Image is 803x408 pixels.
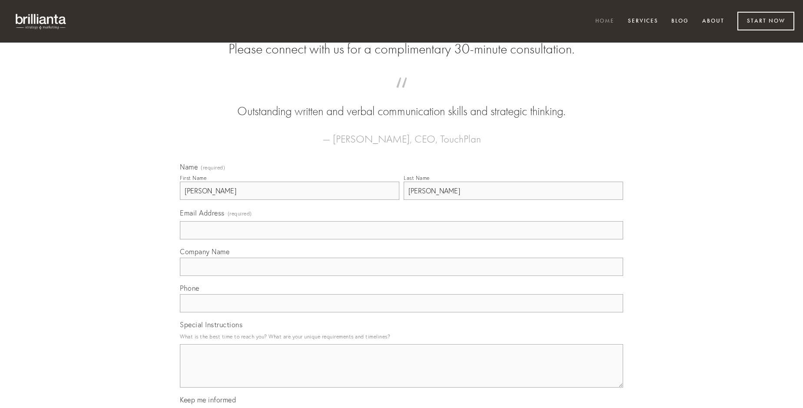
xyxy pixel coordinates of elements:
[180,320,242,329] span: Special Instructions
[180,175,206,181] div: First Name
[180,247,229,256] span: Company Name
[180,395,236,404] span: Keep me informed
[666,14,694,29] a: Blog
[622,14,664,29] a: Services
[180,331,623,342] p: What is the best time to reach you? What are your unique requirements and timelines?
[590,14,620,29] a: Home
[194,86,609,120] blockquote: Outstanding written and verbal communication skills and strategic thinking.
[201,165,225,170] span: (required)
[180,41,623,57] h2: Please connect with us for a complimentary 30-minute consultation.
[697,14,730,29] a: About
[228,208,252,219] span: (required)
[194,120,609,148] figcaption: — [PERSON_NAME], CEO, TouchPlan
[180,209,225,217] span: Email Address
[737,12,794,30] a: Start Now
[9,9,74,34] img: brillianta - research, strategy, marketing
[194,86,609,103] span: “
[180,284,199,292] span: Phone
[404,175,430,181] div: Last Name
[180,163,198,171] span: Name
